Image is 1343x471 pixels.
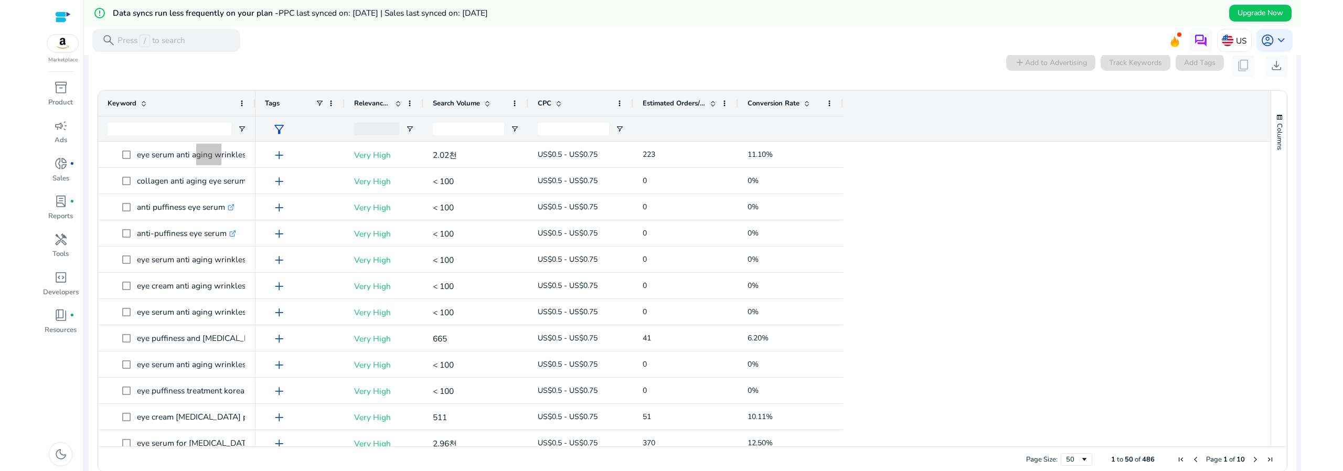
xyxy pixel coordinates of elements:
span: fiber_manual_record [70,199,74,204]
span: fiber_manual_record [70,162,74,166]
span: Search Volume [433,99,480,108]
span: add [272,411,286,424]
span: US$0.5 - US$0.75 [538,228,598,238]
button: Open Filter Menu [510,125,519,133]
span: Page [1206,455,1222,464]
span: 0 [643,228,647,238]
span: 2.02천 [433,149,457,160]
p: eye cream [MEDICAL_DATA] puffiness [137,406,285,427]
span: add [272,280,286,293]
span: Conversion Rate [748,99,800,108]
div: First Page [1177,455,1185,464]
p: Resources [45,325,77,336]
span: < 100 [433,281,454,292]
span: 0 [643,254,647,264]
p: Very High [354,380,414,402]
p: eye puffiness treatment korean [137,380,259,401]
span: keyboard_arrow_down [1274,34,1288,47]
p: Sales [52,174,69,184]
span: US$0.5 - US$0.75 [538,202,598,212]
span: US$0.5 - US$0.75 [538,386,598,395]
div: 50 [1066,455,1080,464]
mat-icon: error_outline [93,7,106,19]
a: book_4fiber_manual_recordResources [42,306,79,344]
span: 0% [748,386,759,395]
span: Tags [265,99,280,108]
span: < 100 [433,307,454,318]
span: < 100 [433,176,454,187]
span: 0% [748,307,759,317]
span: Relevance Score [354,99,391,108]
span: PPC last synced on: [DATE] | Sales last synced on: [DATE] [279,7,488,18]
a: handymanTools [42,230,79,268]
span: 0% [748,228,759,238]
span: 0 [643,307,647,317]
a: lab_profilefiber_manual_recordReports [42,192,79,230]
span: add [272,332,286,346]
span: Columns [1275,123,1284,150]
span: 1 [1111,455,1115,464]
p: eye serum anti aging wrinkles men [137,249,273,270]
p: Developers [43,287,79,298]
p: Very High [354,170,414,192]
p: Very High [354,328,414,349]
p: eye cream anti aging wrinkles korean [137,275,282,296]
div: Page Size: [1026,455,1058,464]
span: 0 [643,176,647,186]
span: book_4 [54,308,68,322]
div: Last Page [1266,455,1274,464]
p: eye serum anti aging wrinkles [137,144,255,165]
span: 2.96천 [433,438,457,449]
span: < 100 [433,359,454,370]
span: Estimated Orders/Month [643,99,706,108]
span: 0 [643,386,647,395]
span: US$0.5 - US$0.75 [538,281,598,291]
button: Open Filter Menu [615,125,624,133]
span: 6.20% [748,333,769,343]
a: code_blocksDevelopers [42,269,79,306]
p: Very High [354,223,414,244]
span: account_circle [1261,34,1274,47]
span: 0 [643,359,647,369]
span: 0 [643,202,647,212]
span: handyman [54,233,68,247]
p: Very High [354,433,414,454]
p: Very High [354,249,414,271]
span: add [272,384,286,398]
img: us.svg [1222,35,1233,46]
span: < 100 [433,254,454,265]
span: 0% [748,281,759,291]
span: search [102,34,115,47]
span: add [272,437,286,451]
p: Very High [354,406,414,428]
span: 0% [748,359,759,369]
span: CPC [538,99,551,108]
div: Next Page [1251,455,1260,464]
span: 11.10% [748,149,773,159]
span: donut_small [54,157,68,170]
span: 0% [748,176,759,186]
span: US$0.5 - US$0.75 [538,176,598,186]
span: add [272,201,286,215]
p: Press to search [118,35,185,47]
h5: Data syncs run less frequently on your plan - [113,8,488,18]
span: 10 [1237,455,1245,464]
span: 0 [643,281,647,291]
p: collagen anti aging eye serum [137,170,255,191]
span: add [272,227,286,241]
span: 0% [748,202,759,212]
p: US [1236,31,1246,50]
span: US$0.5 - US$0.75 [538,438,598,448]
p: eye serum anti aging wrinkles loreal [137,354,279,375]
span: to [1117,455,1123,464]
span: US$0.5 - US$0.75 [538,254,598,264]
input: Keyword Filter Input [108,123,231,135]
div: Previous Page [1191,455,1200,464]
p: eye serum for [MEDICAL_DATA] and puffiness [137,432,314,454]
a: inventory_2Product [42,79,79,116]
img: amazon.svg [47,35,79,52]
p: Marketplace [48,56,78,64]
span: of [1135,455,1141,464]
input: CPC Filter Input [538,123,609,135]
span: 51 [643,412,651,422]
